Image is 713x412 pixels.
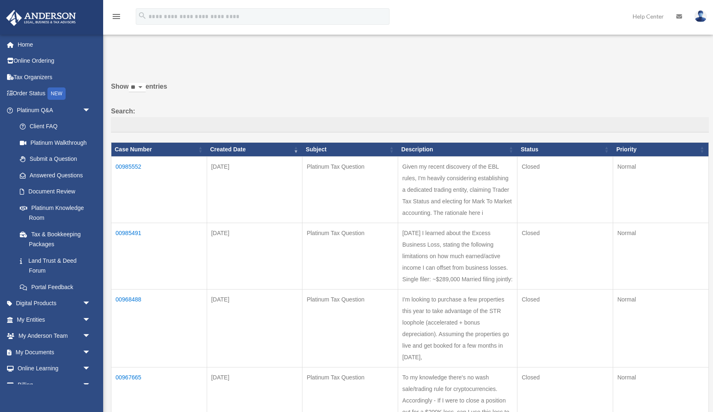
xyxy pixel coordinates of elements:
a: Portal Feedback [12,279,99,295]
a: My Documentsarrow_drop_down [6,344,103,360]
img: Anderson Advisors Platinum Portal [4,10,78,26]
a: Billingarrow_drop_down [6,377,103,393]
td: Closed [517,156,613,223]
td: Closed [517,223,613,289]
a: menu [111,14,121,21]
span: arrow_drop_down [83,377,99,393]
a: Online Ordering [6,53,103,69]
th: Priority: activate to sort column ascending [613,143,709,157]
input: Search: [111,117,709,133]
span: arrow_drop_down [83,344,99,361]
span: arrow_drop_down [83,102,99,119]
td: [DATE] [207,289,302,367]
span: arrow_drop_down [83,360,99,377]
td: Given my recent discovery of the EBL rules, I'm heavily considering establishing a dedicated trad... [398,156,517,223]
th: Subject: activate to sort column ascending [302,143,398,157]
th: Description: activate to sort column ascending [398,143,517,157]
th: Status: activate to sort column ascending [517,143,613,157]
a: Order StatusNEW [6,85,103,102]
td: Closed [517,289,613,367]
td: [DATE] [207,156,302,223]
a: My Anderson Teamarrow_drop_down [6,328,103,344]
td: [DATE] [207,223,302,289]
span: arrow_drop_down [83,295,99,312]
td: 00985552 [111,156,207,223]
a: My Entitiesarrow_drop_down [6,311,103,328]
a: Home [6,36,103,53]
th: Created Date: activate to sort column ascending [207,143,302,157]
select: Showentries [129,83,146,92]
div: NEW [47,87,66,100]
img: User Pic [694,10,707,22]
label: Show entries [111,81,709,101]
a: Online Learningarrow_drop_down [6,360,103,377]
a: Tax Organizers [6,69,103,85]
i: menu [111,12,121,21]
td: Platinum Tax Question [302,156,398,223]
td: Platinum Tax Question [302,289,398,367]
i: search [138,11,147,20]
a: Platinum Walkthrough [12,134,99,151]
a: Tax & Bookkeeping Packages [12,226,99,252]
a: Answered Questions [12,167,95,184]
td: Normal [613,289,709,367]
td: 00968488 [111,289,207,367]
a: Client FAQ [12,118,99,135]
a: Land Trust & Deed Forum [12,252,99,279]
a: Document Review [12,184,99,200]
td: 00985491 [111,223,207,289]
a: Platinum Q&Aarrow_drop_down [6,102,99,118]
td: I'm looking to purchase a few properties this year to take advantage of the STR loophole (acceler... [398,289,517,367]
span: arrow_drop_down [83,328,99,345]
th: Case Number: activate to sort column ascending [111,143,207,157]
span: arrow_drop_down [83,311,99,328]
a: Platinum Knowledge Room [12,200,99,226]
a: Digital Productsarrow_drop_down [6,295,103,312]
a: Submit a Question [12,151,99,167]
td: [DATE] I learned about the Excess Business Loss, stating the following limitations on how much ea... [398,223,517,289]
td: Platinum Tax Question [302,223,398,289]
td: Normal [613,156,709,223]
label: Search: [111,106,709,133]
td: Normal [613,223,709,289]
